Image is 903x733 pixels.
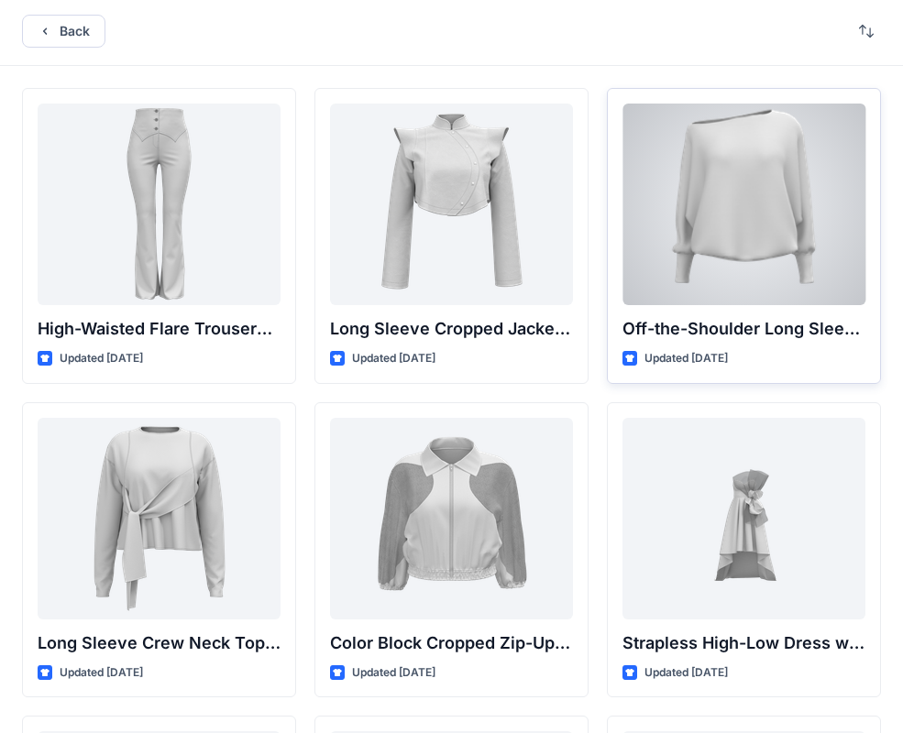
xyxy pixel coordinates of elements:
p: Strapless High-Low Dress with Side Bow Detail [622,630,865,656]
a: High-Waisted Flare Trousers with Button Detail [38,104,281,305]
button: Back [22,15,105,48]
p: Updated [DATE] [352,663,435,683]
p: Updated [DATE] [352,349,435,368]
p: Updated [DATE] [60,349,143,368]
p: Updated [DATE] [644,663,728,683]
a: Strapless High-Low Dress with Side Bow Detail [622,418,865,619]
a: Color Block Cropped Zip-Up Jacket with Sheer Sleeves [330,418,573,619]
p: High-Waisted Flare Trousers with Button Detail [38,316,281,342]
p: Off-the-Shoulder Long Sleeve Top [622,316,865,342]
p: Long Sleeve Cropped Jacket with Mandarin Collar and Shoulder Detail [330,316,573,342]
p: Updated [DATE] [644,349,728,368]
a: Long Sleeve Cropped Jacket with Mandarin Collar and Shoulder Detail [330,104,573,305]
p: Color Block Cropped Zip-Up Jacket with Sheer Sleeves [330,630,573,656]
p: Long Sleeve Crew Neck Top with Asymmetrical Tie Detail [38,630,281,656]
a: Off-the-Shoulder Long Sleeve Top [622,104,865,305]
p: Updated [DATE] [60,663,143,683]
a: Long Sleeve Crew Neck Top with Asymmetrical Tie Detail [38,418,281,619]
